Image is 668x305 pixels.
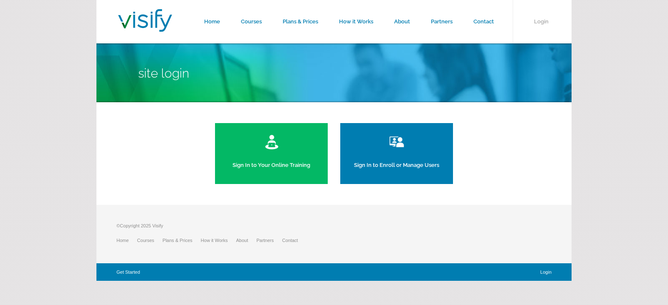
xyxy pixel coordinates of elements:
a: Sign In to Enroll or Manage Users [340,123,453,184]
a: About [236,238,256,243]
a: How it Works [201,238,236,243]
span: Copyright 2025 Visify [120,223,163,228]
a: Partners [256,238,282,243]
a: Courses [137,238,162,243]
span: Site Login [138,66,189,81]
a: Get Started [116,270,140,275]
img: training [264,134,279,150]
a: Sign In to Your Online Training [215,123,328,184]
img: Visify Training [118,9,172,32]
a: Visify Training [118,22,172,34]
a: Plans & Prices [162,238,201,243]
p: © [116,222,306,234]
img: manage users [387,134,406,150]
a: Contact [282,238,306,243]
a: Login [540,270,552,275]
a: Home [116,238,137,243]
